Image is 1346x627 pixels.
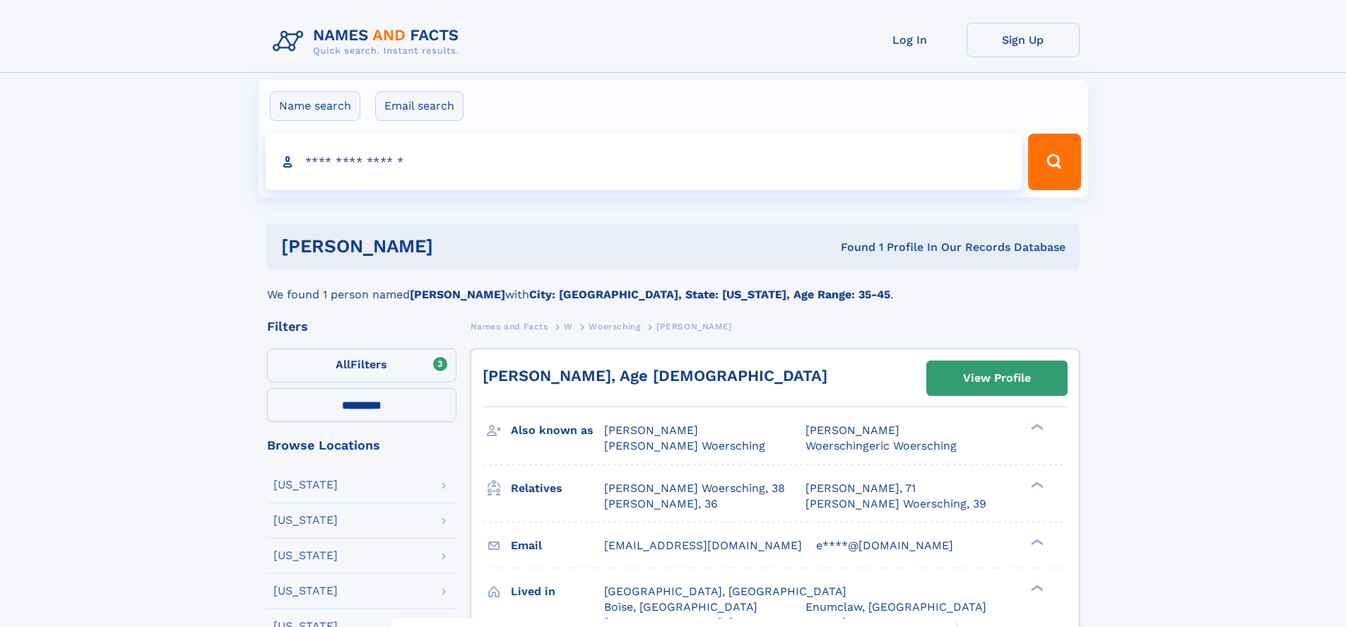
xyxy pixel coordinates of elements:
[471,317,548,335] a: Names and Facts
[604,481,785,496] a: [PERSON_NAME] Woersching, 38
[273,479,338,491] div: [US_STATE]
[273,515,338,526] div: [US_STATE]
[963,362,1031,394] div: View Profile
[511,418,604,443] h3: Also known as
[805,481,916,496] a: [PERSON_NAME], 71
[637,240,1065,255] div: Found 1 Profile In Our Records Database
[805,496,986,512] a: [PERSON_NAME] Woersching, 39
[854,23,967,57] a: Log In
[805,600,986,614] span: Enumclaw, [GEOGRAPHIC_DATA]
[1027,583,1044,592] div: ❯
[604,600,757,614] span: Boise, [GEOGRAPHIC_DATA]
[273,585,338,597] div: [US_STATE]
[805,439,957,452] span: Woerschingeric Woersching
[604,539,802,552] span: [EMAIL_ADDRESS][DOMAIN_NAME]
[267,320,456,333] div: Filters
[483,367,827,385] a: [PERSON_NAME], Age [DEMOGRAPHIC_DATA]
[267,23,471,61] img: Logo Names and Facts
[281,238,637,255] h1: [PERSON_NAME]
[805,423,899,437] span: [PERSON_NAME]
[1027,480,1044,489] div: ❯
[967,23,1080,57] a: Sign Up
[656,322,732,332] span: [PERSON_NAME]
[589,317,640,335] a: Woersching
[604,496,718,512] a: [PERSON_NAME], 36
[410,288,505,301] b: [PERSON_NAME]
[267,348,456,382] label: Filters
[267,269,1080,303] div: We found 1 person named with .
[1027,537,1044,546] div: ❯
[589,322,640,332] span: Woersching
[604,585,846,598] span: [GEOGRAPHIC_DATA], [GEOGRAPHIC_DATA]
[1027,423,1044,432] div: ❯
[336,358,350,371] span: All
[511,580,604,604] h3: Lived in
[375,91,464,121] label: Email search
[270,91,360,121] label: Name search
[266,134,1022,190] input: search input
[1028,134,1080,190] button: Search Button
[511,476,604,500] h3: Relatives
[927,361,1067,395] a: View Profile
[604,423,698,437] span: [PERSON_NAME]
[267,439,456,452] div: Browse Locations
[529,288,890,301] b: City: [GEOGRAPHIC_DATA], State: [US_STATE], Age Range: 35-45
[511,534,604,558] h3: Email
[604,439,765,452] span: [PERSON_NAME] Woersching
[564,322,573,332] span: W
[273,550,338,561] div: [US_STATE]
[564,317,573,335] a: W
